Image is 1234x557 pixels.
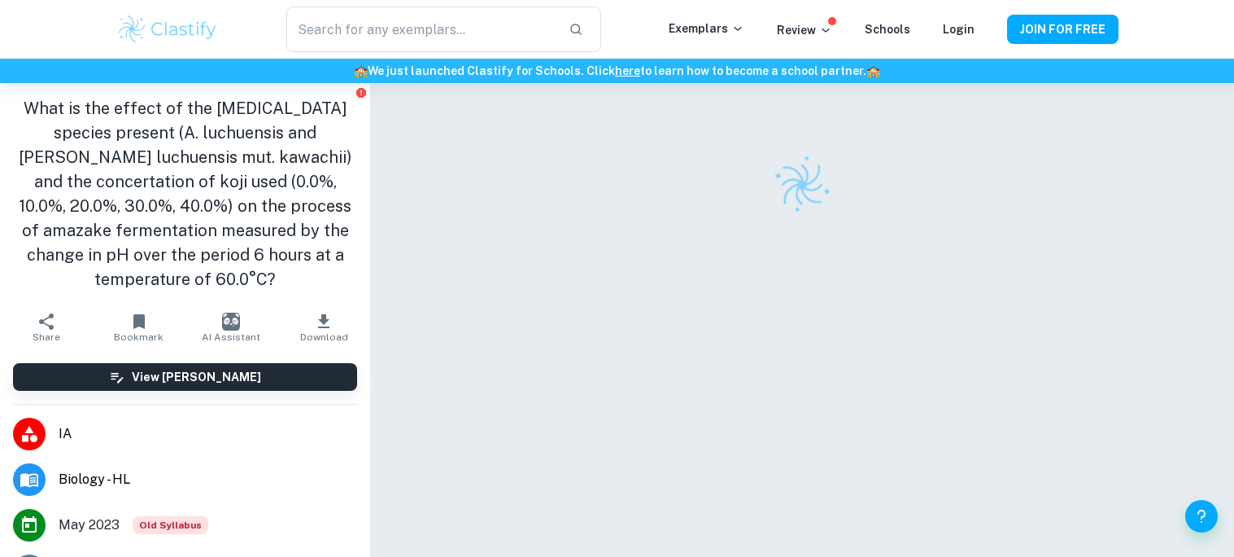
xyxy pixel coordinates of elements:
span: Old Syllabus [133,516,208,534]
a: Login [943,23,975,36]
button: Bookmark [93,305,185,350]
button: Report issue [355,86,367,99]
span: Share [33,331,60,343]
a: Schools [865,23,910,36]
input: Search for any exemplars... [286,7,555,52]
span: Download [300,331,348,343]
button: View [PERSON_NAME] [13,363,357,391]
span: IA [59,424,357,444]
span: 🏫 [866,64,880,77]
h1: What is the effect of the [MEDICAL_DATA] species present (A. luchuensis and [PERSON_NAME] luchuen... [13,96,357,292]
img: AI Assistant [222,313,240,331]
p: Review [777,21,832,39]
button: Help and Feedback [1185,500,1218,533]
button: AI Assistant [185,305,278,350]
span: 🏫 [354,64,368,77]
h6: View [PERSON_NAME] [132,368,261,386]
img: Clastify logo [116,13,220,46]
span: AI Assistant [202,331,260,343]
p: Exemplars [669,20,744,37]
div: Starting from the May 2025 session, the Biology IA requirements have changed. It's OK to refer to... [133,516,208,534]
span: May 2023 [59,515,120,535]
img: Clastify logo [763,146,841,224]
span: Biology - HL [59,470,357,489]
h6: We just launched Clastify for Schools. Click to learn how to become a school partner. [3,62,1231,80]
button: JOIN FOR FREE [1007,15,1118,44]
a: here [615,64,640,77]
span: Bookmark [114,331,164,343]
button: Download [277,305,370,350]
